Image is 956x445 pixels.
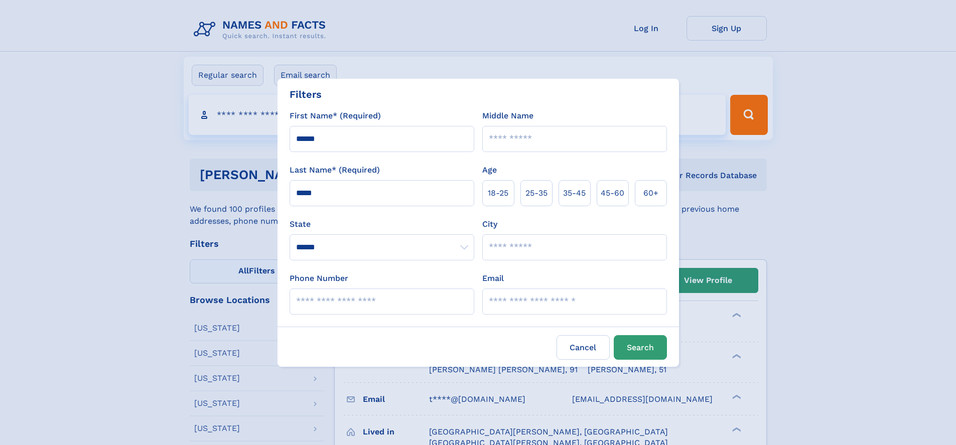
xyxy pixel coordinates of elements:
[290,272,348,284] label: Phone Number
[482,164,497,176] label: Age
[482,272,504,284] label: Email
[525,187,548,199] span: 25‑35
[488,187,508,199] span: 18‑25
[290,218,474,230] label: State
[290,164,380,176] label: Last Name* (Required)
[614,335,667,360] button: Search
[557,335,610,360] label: Cancel
[290,87,322,102] div: Filters
[482,218,497,230] label: City
[482,110,533,122] label: Middle Name
[601,187,624,199] span: 45‑60
[563,187,586,199] span: 35‑45
[643,187,658,199] span: 60+
[290,110,381,122] label: First Name* (Required)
